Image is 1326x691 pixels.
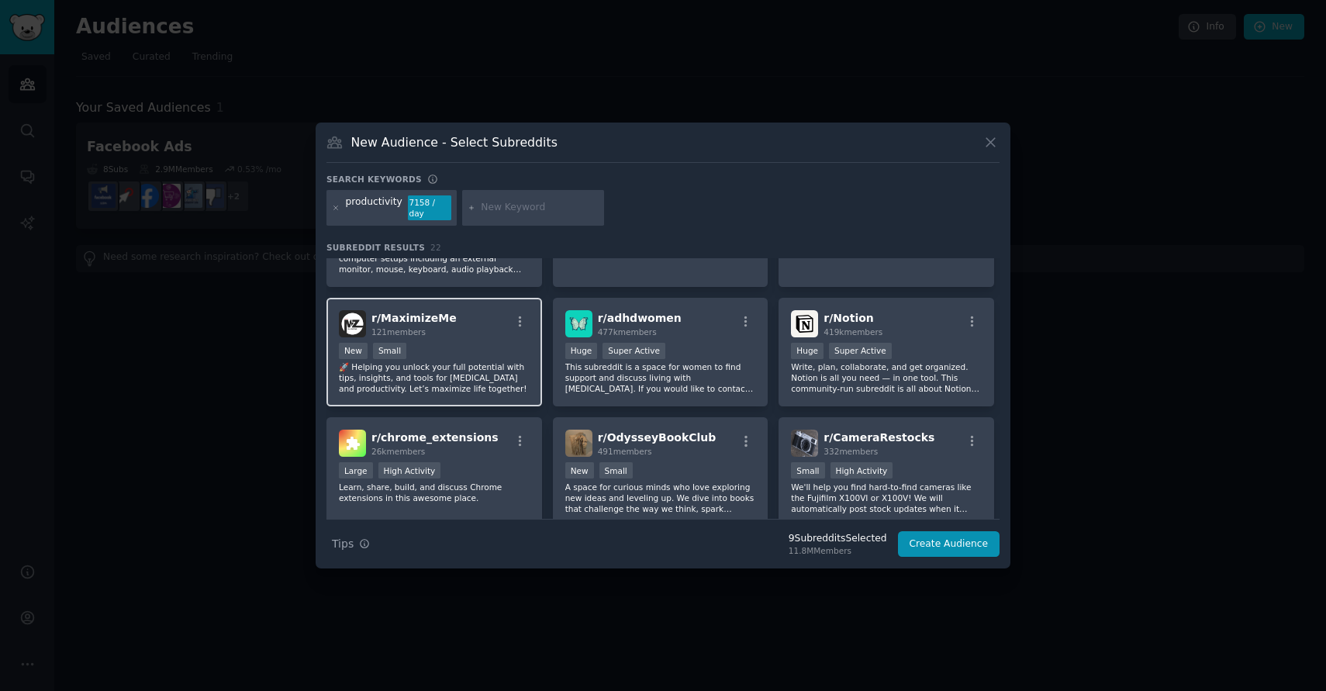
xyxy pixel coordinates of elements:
span: r/ CameraRestocks [824,431,934,444]
div: Large [339,462,373,479]
div: Small [791,462,824,479]
p: We'll help you find hard-to-find cameras like the Fujifilm X100VI or X100V! We will automatically... [791,482,982,514]
p: 🚀 Helping you unlock your full potential with tips, insights, and tools for [MEDICAL_DATA] and pr... [339,361,530,394]
span: 419k members [824,327,882,337]
p: A space for curious minds who love exploring new ideas and leveling up. We dive into books that c... [565,482,756,514]
span: r/ OdysseyBookClub [598,431,717,444]
div: 9 Subreddit s Selected [789,532,887,546]
div: Huge [565,343,598,359]
h3: New Audience - Select Subreddits [351,134,558,150]
img: adhdwomen [565,310,592,337]
span: r/ chrome_extensions [371,431,499,444]
div: High Activity [830,462,893,479]
img: OdysseyBookClub [565,430,592,457]
p: Battlestations are considered complete computer setups including an external monitor, mouse, keyb... [339,242,530,275]
img: Notion [791,310,818,337]
span: r/ MaximizeMe [371,312,457,324]
span: 491 members [598,447,652,456]
div: Super Active [829,343,892,359]
p: This subreddit is a space for women to find support and discuss living with [MEDICAL_DATA]. If yo... [565,361,756,394]
img: MaximizeMe [339,310,366,337]
span: r/ adhdwomen [598,312,682,324]
button: Create Audience [898,531,1000,558]
div: Super Active [603,343,665,359]
div: 7158 / day [408,195,451,220]
input: New Keyword [481,201,599,215]
div: Huge [791,343,824,359]
span: 332 members [824,447,878,456]
p: Learn, share, build, and discuss Chrome extensions in this awesome place. [339,482,530,503]
button: Tips [326,530,375,558]
span: 26k members [371,447,425,456]
h3: Search keywords [326,174,422,185]
span: Subreddit Results [326,242,425,253]
span: 477k members [598,327,657,337]
p: Write, plan, collaborate, and get organized. Notion is all you need — in one tool. This community... [791,361,982,394]
div: New [565,462,594,479]
div: New [339,343,368,359]
div: High Activity [378,462,441,479]
div: 11.8M Members [789,545,887,556]
span: r/ Notion [824,312,873,324]
span: 121 members [371,327,426,337]
span: 22 [430,243,441,252]
div: Small [373,343,406,359]
img: chrome_extensions [339,430,366,457]
span: Tips [332,536,354,552]
img: CameraRestocks [791,430,818,457]
div: productivity [346,195,402,220]
div: Small [599,462,633,479]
